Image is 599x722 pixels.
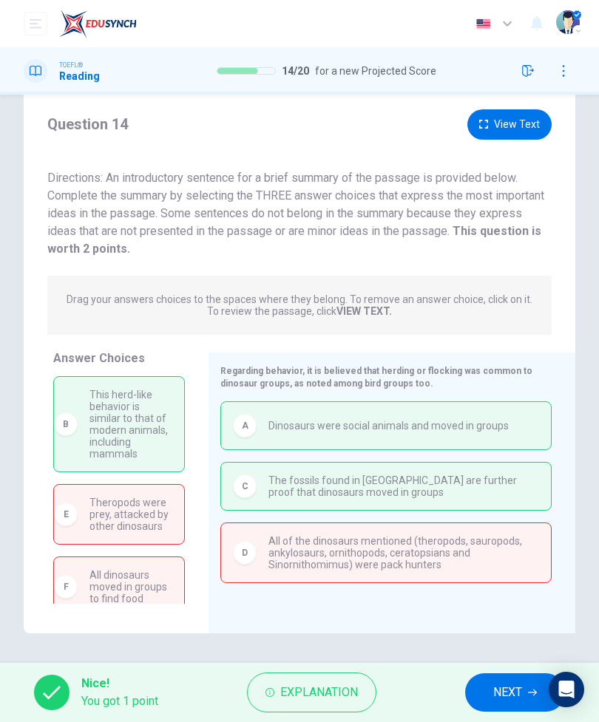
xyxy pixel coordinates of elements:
[89,389,172,460] span: This herd-like behavior is similar to that of modern animals, including mammals
[54,575,78,599] div: F
[54,412,78,436] div: B
[282,65,309,77] span: 14 / 20
[556,10,580,34] img: Profile picture
[67,293,532,317] p: Drag your answers choices to the spaces where they belong. To remove an answer choice, click on i...
[81,675,158,692] span: Nice!
[474,18,493,30] img: en
[59,60,83,70] span: TOEFL®
[59,70,100,82] h1: Reading
[47,224,541,256] strong: This question is worth 2 points.
[53,351,145,365] span: Answer Choices
[233,414,257,437] div: A
[493,682,522,703] span: NEXT
[47,112,128,136] h4: Question 14
[59,9,137,38] img: EduSynch logo
[465,673,565,712] button: NEXT
[24,12,47,35] button: open mobile menu
[268,535,539,571] span: All of the dinosaurs mentioned (theropods, sauropods, ankylosaurs, ornithopods, ceratopsians and ...
[467,109,552,140] button: View Text
[247,672,376,712] button: Explanation
[89,497,172,532] span: Theropods were prey, attacked by other dinosaurs
[54,503,78,526] div: E
[233,474,257,498] div: C
[315,65,436,77] span: for a new Projected Score
[280,682,358,703] span: Explanation
[81,692,158,710] span: You got 1 point
[47,171,544,256] span: Directions: An introductory sentence for a brief summary of the passage is provided below. Comple...
[89,569,172,604] span: All dinosaurs moved in groups to find food
[268,474,539,498] span: The fossils found in [GEOGRAPHIC_DATA] are further proof that dinosaurs moved in groups
[336,305,392,317] strong: VIEW TEXT.
[220,366,532,389] span: Regarding behavior, it is believed that herding or flocking was common to dinosaur groups, as not...
[549,672,584,707] div: Open Intercom Messenger
[268,420,509,432] span: Dinosaurs were social animals and moved in groups
[233,541,257,565] div: D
